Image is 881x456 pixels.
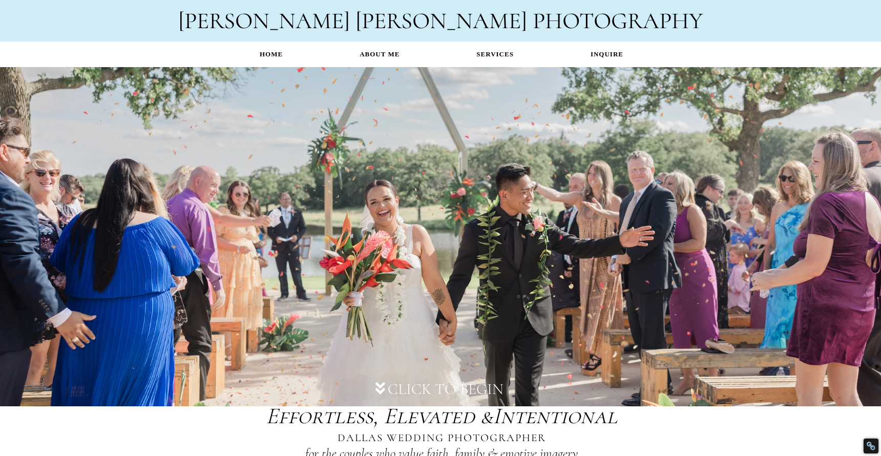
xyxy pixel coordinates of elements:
[438,44,552,64] a: Services
[384,402,493,430] span: Elevated &
[866,441,876,451] div: Restore Info Box &#10;&#10;NoFollow Info:&#10; META-Robots NoFollow: &#09;false&#10; META-Robots ...
[533,7,703,35] span: PHOTOGRAPHY
[266,402,617,430] em: Intentional
[321,44,438,64] a: About Me
[221,44,321,64] a: Home
[266,402,378,430] span: Effortless,
[178,7,350,35] span: [PERSON_NAME]
[552,44,662,64] a: INQUIRE
[355,7,527,35] span: [PERSON_NAME]
[388,380,504,399] div: Click to Begin
[365,380,516,399] button: Click to Begin
[338,431,546,444] span: DALLAS WEDDING PHOTOGRAPHER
